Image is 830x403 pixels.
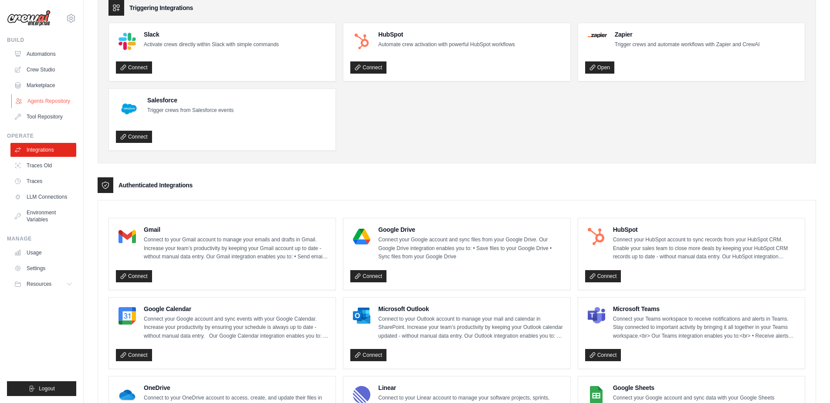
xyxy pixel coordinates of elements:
[144,41,279,49] p: Activate crews directly within Slack with simple commands
[7,10,51,27] img: Logo
[378,305,563,313] h4: Microsoft Outlook
[10,110,76,124] a: Tool Repository
[116,131,152,143] a: Connect
[378,236,563,261] p: Connect your Google account and sync files from your Google Drive. Our Google Drive integration e...
[7,132,76,139] div: Operate
[350,61,386,74] a: Connect
[10,143,76,157] a: Integrations
[144,305,329,313] h4: Google Calendar
[10,261,76,275] a: Settings
[129,3,193,12] h3: Triggering Integrations
[378,30,515,39] h4: HubSpot
[119,181,193,190] h3: Authenticated Integrations
[615,41,760,49] p: Trigger crews and automate workflows with Zapier and CrewAI
[588,33,607,38] img: Zapier Logo
[147,106,234,115] p: Trigger crews from Salesforce events
[378,225,563,234] h4: Google Drive
[588,228,605,245] img: HubSpot Logo
[10,47,76,61] a: Automations
[116,349,152,361] a: Connect
[10,277,76,291] button: Resources
[119,307,136,325] img: Google Calendar Logo
[378,41,515,49] p: Automate crew activation with powerful HubSpot workflows
[585,349,621,361] a: Connect
[144,30,279,39] h4: Slack
[10,174,76,188] a: Traces
[613,225,798,234] h4: HubSpot
[11,94,77,108] a: Agents Repository
[588,307,605,325] img: Microsoft Teams Logo
[10,206,76,227] a: Environment Variables
[144,225,329,234] h4: Gmail
[585,61,614,74] a: Open
[350,270,386,282] a: Connect
[378,315,563,341] p: Connect to your Outlook account to manage your mail and calendar in SharePoint. Increase your tea...
[7,381,76,396] button: Logout
[39,385,55,392] span: Logout
[144,383,329,392] h4: OneDrive
[378,383,563,392] h4: Linear
[7,235,76,242] div: Manage
[119,228,136,245] img: Gmail Logo
[119,33,136,50] img: Slack Logo
[613,383,798,392] h4: Google Sheets
[613,315,798,341] p: Connect your Teams workspace to receive notifications and alerts in Teams. Stay connected to impo...
[116,61,152,74] a: Connect
[10,246,76,260] a: Usage
[585,270,621,282] a: Connect
[613,236,798,261] p: Connect your HubSpot account to sync records from your HubSpot CRM. Enable your sales team to clo...
[147,96,234,105] h4: Salesforce
[119,98,139,119] img: Salesforce Logo
[144,236,329,261] p: Connect to your Gmail account to manage your emails and drafts in Gmail. Increase your team’s pro...
[353,228,370,245] img: Google Drive Logo
[27,281,51,288] span: Resources
[613,305,798,313] h4: Microsoft Teams
[350,349,386,361] a: Connect
[10,159,76,173] a: Traces Old
[353,307,370,325] img: Microsoft Outlook Logo
[144,315,329,341] p: Connect your Google account and sync events with your Google Calendar. Increase your productivity...
[7,37,76,44] div: Build
[116,270,152,282] a: Connect
[10,190,76,204] a: LLM Connections
[353,33,370,50] img: HubSpot Logo
[10,78,76,92] a: Marketplace
[10,63,76,77] a: Crew Studio
[615,30,760,39] h4: Zapier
